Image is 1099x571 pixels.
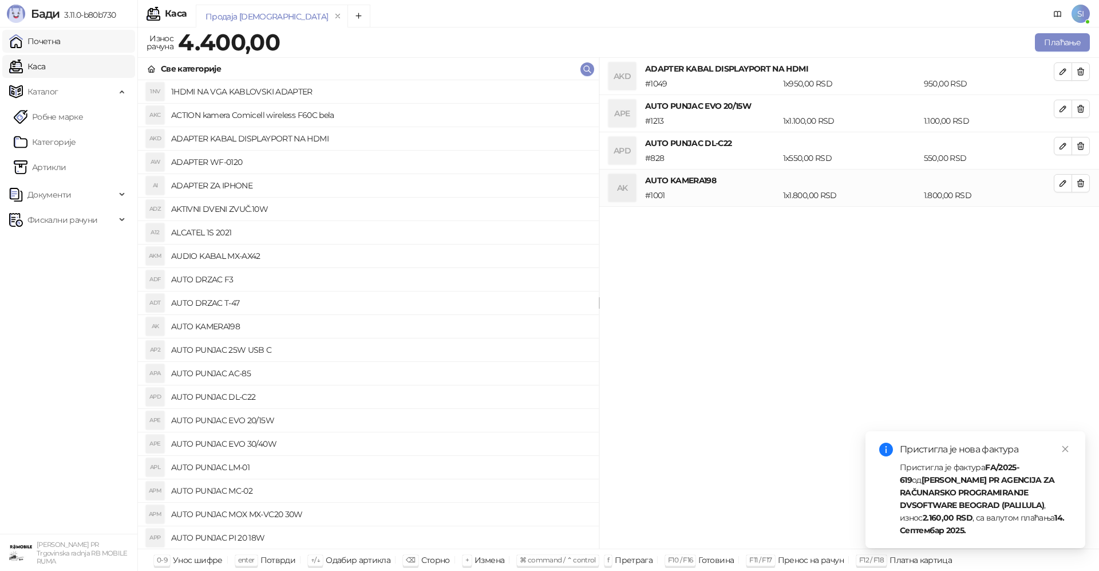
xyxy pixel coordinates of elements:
div: APD [146,388,164,406]
h4: AUTO PUNJAC 25W USB C [171,341,590,359]
div: AKC [146,106,164,124]
span: 0-9 [157,556,167,564]
span: 3.11.0-b80b730 [60,10,116,20]
a: Почетна [9,30,61,53]
div: 1 x 950,00 RSD [781,77,922,90]
div: Све категорије [161,62,221,75]
strong: 4.400,00 [178,28,280,56]
h4: AUTO PUNJAC DL-C22 [645,137,1054,149]
h4: ADAPTER ZA IPHONE [171,176,590,195]
a: Close [1059,443,1072,455]
strong: 2.160,00 RSD [923,513,973,523]
div: Износ рачуна [144,31,176,54]
h4: AUTO PUNJAC EVO 20/15W [645,100,1054,112]
div: 1NV [146,82,164,101]
a: Каса [9,55,45,78]
div: ADF [146,270,164,289]
div: APE [146,411,164,430]
h4: AUTO PUNJAC LM-01 [171,458,590,477]
button: Плаћање [1035,33,1090,52]
span: F11 / F17 [749,556,772,564]
img: 64x64-companyLogo-7cc85d88-c06c-4126-9212-7af2a80f41f2.jpeg [9,541,32,564]
div: Унос шифре [173,553,223,568]
div: Потврди [260,553,296,568]
div: AKD [146,129,164,148]
strong: [PERSON_NAME] PR AGENCIJA ZA RAČUNARSKO PROGRAMIRANJE DVSOFTWARE BEOGRAD (PALILULA) [900,475,1054,510]
div: APD [608,137,636,164]
div: grid [138,80,599,549]
button: remove [330,11,345,21]
h4: AUTO PUNJAC EVO 30/40W [171,435,590,453]
div: AKD [608,62,636,90]
span: ⌘ command / ⌃ control [520,556,596,564]
div: Платна картица [890,553,952,568]
h4: AUDIO KABAL MX-AX42 [171,247,590,265]
h4: ADAPTER KABAL DISPLAYPORT NA HDMI [645,62,1054,75]
span: F12 / F18 [859,556,884,564]
h4: AUTO DRZAC F3 [171,270,590,289]
div: Измена [475,553,504,568]
h4: ALCATEL 1S 2021 [171,223,590,242]
h4: ACTION kamera Comicell wireless F60C bela [171,106,590,124]
div: # 828 [643,152,781,164]
div: Сторно [421,553,450,568]
span: f [607,556,609,564]
div: Готовина [698,553,734,568]
div: 1 x 550,00 RSD [781,152,922,164]
div: # 1213 [643,115,781,127]
h4: ADAPTER WF-0120 [171,153,590,171]
div: AK [608,174,636,202]
div: Пристигла је фактура од , износ , са валутом плаћања [900,461,1072,537]
span: info-circle [879,443,893,456]
div: ADZ [146,200,164,218]
div: APE [608,100,636,127]
div: 1.800,00 RSD [922,189,1056,202]
h4: AUTO PUNJAC EVO 20/15W [171,411,590,430]
div: 1.100,00 RSD [922,115,1056,127]
div: AK [146,317,164,336]
a: ArtikliАртикли [14,156,66,179]
div: 550,00 RSD [922,152,1056,164]
a: Робне марке [14,105,83,128]
div: Одабир артикла [326,553,390,568]
a: Документација [1049,5,1067,23]
div: A12 [146,223,164,242]
span: + [465,556,469,564]
span: Каталог [27,80,58,103]
h4: AUTO PUNJAC MC-02 [171,482,590,500]
a: Категорије [14,131,76,153]
span: SI [1072,5,1090,23]
div: Пристигла је нова фактура [900,443,1072,456]
span: Документи [27,183,71,206]
div: Продаја [DEMOGRAPHIC_DATA] [205,10,328,23]
h4: AUTO KAMERA198 [645,174,1054,187]
span: enter [238,556,255,564]
div: APE [146,435,164,453]
h4: AUTO DRZAC T-47 [171,294,590,312]
h4: ADAPTER KABAL DISPLAYPORT NA HDMI [171,129,590,148]
h4: AUTO PUNJAC AC-85 [171,364,590,383]
div: APP [146,529,164,547]
small: [PERSON_NAME] PR Trgovinska radnja RB MOBILE RUMA [37,541,128,565]
div: AKM [146,247,164,265]
h4: AUTO PUNJAC PI 20 18W [171,529,590,547]
div: 950,00 RSD [922,77,1056,90]
div: 1 x 1.800,00 RSD [781,189,922,202]
h4: AUTO KAMERA198 [171,317,590,336]
span: F10 / F16 [668,556,693,564]
button: Add tab [347,5,370,27]
h4: 1HDMI NA VGA KABLOVSKI ADAPTER [171,82,590,101]
h4: AKTIVNI DVENI ZVUČ.10W [171,200,590,218]
img: Logo [7,5,25,23]
div: AI [146,176,164,195]
div: 1 x 1.100,00 RSD [781,115,922,127]
div: ADT [146,294,164,312]
div: Каса [165,9,187,18]
div: APM [146,505,164,523]
span: ⌫ [406,556,415,564]
div: # 1001 [643,189,781,202]
div: Претрага [615,553,653,568]
div: APL [146,458,164,477]
div: AW [146,153,164,171]
div: # 1049 [643,77,781,90]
